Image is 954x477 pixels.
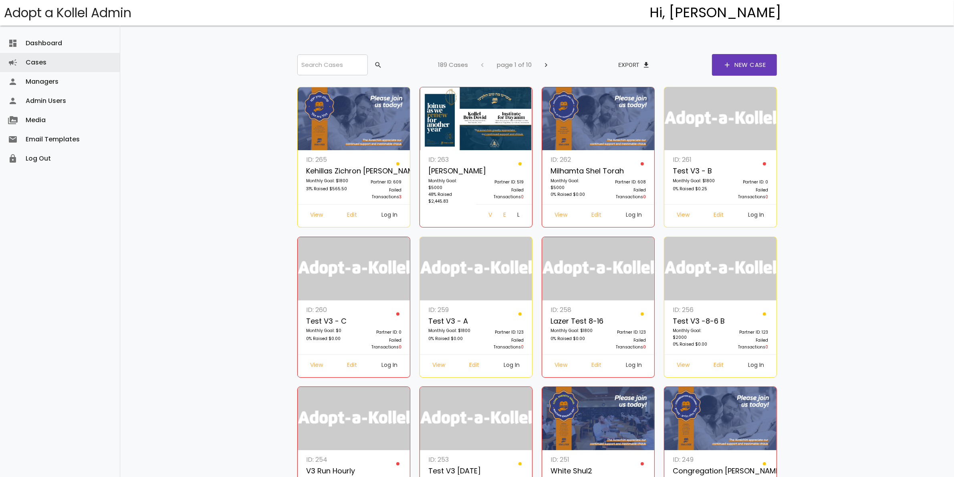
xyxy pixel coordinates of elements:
[375,209,404,223] a: Log In
[673,165,716,177] p: Test v3 - B
[306,154,349,165] p: ID: 265
[420,237,532,300] img: logonobg.png
[306,335,349,343] p: 0% Raised $0.00
[725,179,768,187] p: Partner ID: 0
[358,187,401,200] p: Failed Transactions
[476,304,528,354] a: Partner ID: 123 Failed Transactions0
[742,359,770,373] a: Log In
[428,315,472,328] p: Test v3 - A
[673,185,716,193] p: 0% Raised $0.25
[8,91,18,111] i: person
[298,87,410,151] img: MnsSBcA6lZ.y5WEhTf2vm.jpg
[673,454,716,465] p: ID: 249
[374,58,382,72] span: search
[546,154,598,204] a: ID: 262 Milhamta Shel Torah Monthly Goal: $5000 0% Raised $0.00
[612,58,657,72] button: Exportfile_download
[551,335,594,343] p: 0% Raised $0.00
[399,344,401,350] span: 0
[765,344,768,350] span: 0
[511,209,526,223] a: Log In
[8,111,18,130] i: perm_media
[428,304,472,315] p: ID: 259
[341,359,364,373] a: Edit
[476,154,528,204] a: Partner ID: 519 Failed Transactions0
[424,154,476,209] a: ID: 263 [PERSON_NAME] Monthly Goal: $5000 48% Raised $2,445.83
[619,209,648,223] a: Log In
[673,315,716,328] p: Test v3 -8-6 B
[673,177,716,185] p: Monthly Goal: $1800
[304,209,329,223] a: View
[551,191,594,199] p: 0% Raised $0.00
[551,165,594,177] p: Milhamta Shel Torah
[426,359,452,373] a: View
[603,187,646,200] p: Failed Transactions
[551,304,594,315] p: ID: 258
[548,359,574,373] a: View
[670,359,696,373] a: View
[546,304,598,354] a: ID: 258 Lazer Test 8-16 Monthly Goal: $1800 0% Raised $0.00
[551,315,594,328] p: Lazer Test 8-16
[438,60,468,70] p: 189 Cases
[643,194,646,200] span: 0
[585,209,608,223] a: Edit
[551,177,594,191] p: Monthly Goal: $5000
[670,209,696,223] a: View
[302,154,354,204] a: ID: 265 Kehillas Zichron [PERSON_NAME] of [GEOGRAPHIC_DATA] Monthly Goal: $1800 31% Raised $565.50
[482,209,497,223] a: View
[742,209,770,223] a: Log In
[664,237,777,300] img: logonobg.png
[306,185,349,193] p: 31% Raised $565.50
[521,344,524,350] span: 0
[354,304,406,354] a: Partner ID: 0 Failed Transactions0
[542,87,655,151] img: z9NQUo20Gg.X4VDNcvjTb.jpg
[708,359,730,373] a: Edit
[723,54,731,76] span: add
[480,337,524,350] p: Failed Transactions
[428,335,472,343] p: 0% Raised $0.00
[543,58,551,72] span: chevron_right
[536,58,557,72] button: chevron_right
[368,58,387,72] button: search
[664,387,777,450] img: nqT0rzcf2C.M5AQECmsOx.jpg
[358,337,401,350] p: Failed Transactions
[8,72,18,91] i: person
[497,60,532,70] p: page 1 of 10
[8,130,18,149] i: email
[725,329,768,337] p: Partner ID: 123
[358,329,401,337] p: Partner ID: 0
[725,337,768,350] p: Failed Transactions
[603,337,646,350] p: Failed Transactions
[306,304,349,315] p: ID: 260
[603,329,646,337] p: Partner ID: 123
[643,344,646,350] span: 0
[548,209,574,223] a: View
[673,341,716,349] p: 0% Raised $0.00
[668,304,720,354] a: ID: 256 Test v3 -8-6 B Monthly Goal: $2000 0% Raised $0.00
[8,149,18,168] i: lock
[428,165,472,177] p: [PERSON_NAME]
[708,209,730,223] a: Edit
[420,387,532,450] img: logonobg.png
[712,54,777,76] a: addNew Case
[298,387,410,450] img: logonobg.png
[306,177,349,185] p: Monthly Goal: $1800
[497,359,526,373] a: Log In
[585,359,608,373] a: Edit
[428,454,472,465] p: ID: 253
[542,237,655,300] img: logonobg.png
[8,53,18,72] i: campaign
[463,359,486,373] a: Edit
[428,154,472,165] p: ID: 263
[358,179,401,187] p: Partner ID: 609
[551,154,594,165] p: ID: 262
[650,5,782,20] h4: Hi, [PERSON_NAME]
[619,359,648,373] a: Log In
[306,315,349,328] p: Test v3 - c
[603,179,646,187] p: Partner ID: 608
[480,329,524,337] p: Partner ID: 123
[765,194,768,200] span: 0
[399,194,401,200] span: 3
[497,209,511,223] a: Edit
[428,177,472,191] p: Monthly Goal: $5000
[664,87,777,151] img: logonobg.png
